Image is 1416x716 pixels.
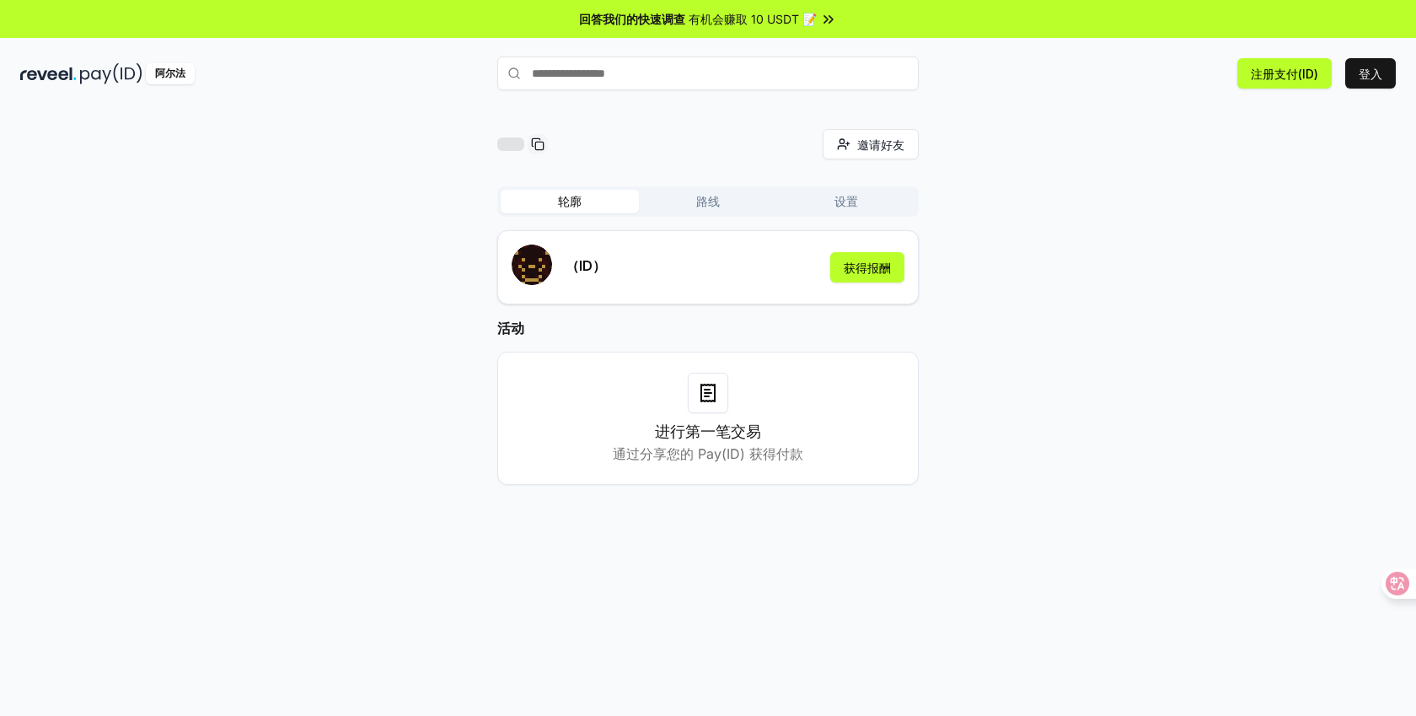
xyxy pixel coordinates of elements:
[566,257,606,274] font: （ID）
[1251,67,1318,81] font: 注册支付(ID)
[1237,58,1332,89] button: 注册支付(ID)
[579,12,685,26] font: 回答我们的快速调查
[1345,58,1396,89] button: 登入
[823,129,919,159] button: 邀请好友
[613,445,803,462] font: 通过分享您的 Pay(ID) 获得付款
[844,261,891,275] font: 获得报酬
[857,137,904,152] font: 邀请好友
[655,423,761,440] font: 进行第一笔交易
[20,63,77,84] img: 揭示黑暗
[830,252,904,283] button: 获得报酬
[696,194,720,208] font: 路线
[155,67,185,79] font: 阿尔法
[1359,67,1382,81] font: 登入
[558,194,582,208] font: 轮廓
[834,194,858,208] font: 设置
[497,320,524,336] font: 活动
[689,12,817,26] font: 有机会赚取 10 USDT 📝
[80,63,142,84] img: 付款编号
